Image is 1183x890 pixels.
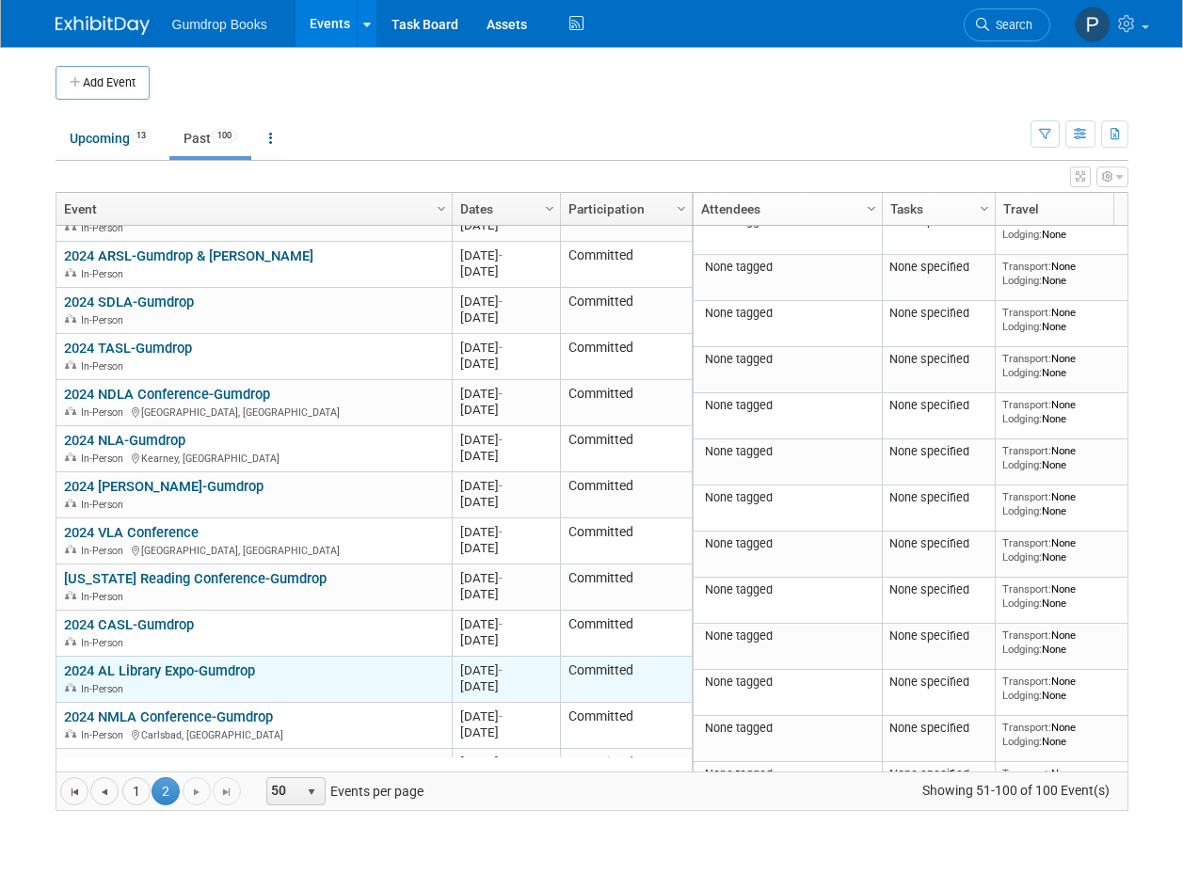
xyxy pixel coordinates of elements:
[499,755,503,770] span: -
[81,453,129,465] span: In-Person
[560,472,692,518] td: Committed
[81,545,129,557] span: In-Person
[64,432,185,449] a: 2024 NLA-Gumdrop
[64,294,194,310] a: 2024 SDLA-Gumdrop
[889,398,987,413] div: None specified
[700,582,874,597] div: None tagged
[172,17,267,32] span: Gumdrop Books
[434,201,449,216] span: Column Settings
[1002,260,1051,273] span: Transport:
[700,675,874,690] div: None tagged
[152,777,180,805] span: 2
[64,755,227,771] a: 2024 KLA-Gumdrop Books
[64,542,443,558] div: [GEOGRAPHIC_DATA], [GEOGRAPHIC_DATA]
[81,637,129,649] span: In-Person
[560,703,692,749] td: Committed
[889,721,987,736] div: None specified
[460,386,552,402] div: [DATE]
[1002,643,1042,656] span: Lodging:
[65,268,76,278] img: In-Person Event
[65,591,76,600] img: In-Person Event
[460,478,552,494] div: [DATE]
[560,564,692,611] td: Committed
[460,494,552,510] div: [DATE]
[64,247,313,264] a: 2024 ARSL-Gumdrop & [PERSON_NAME]
[890,193,983,225] a: Tasks
[97,785,112,800] span: Go to the previous page
[1002,398,1138,425] div: None None
[460,755,552,771] div: [DATE]
[1002,366,1042,379] span: Lodging:
[700,352,874,367] div: None tagged
[499,709,503,723] span: -
[65,683,76,692] img: In-Person Event
[1002,767,1138,794] div: None None
[560,749,692,795] td: Committed
[64,404,443,420] div: [GEOGRAPHIC_DATA], [GEOGRAPHIC_DATA]
[700,444,874,459] div: None tagged
[889,628,987,644] div: None specified
[460,217,552,233] div: [DATE]
[460,402,552,418] div: [DATE]
[81,591,129,603] span: In-Person
[56,16,150,35] img: ExhibitDay
[1002,582,1138,610] div: None None
[460,193,548,225] a: Dates
[1002,274,1042,287] span: Lodging:
[460,570,552,586] div: [DATE]
[460,432,552,448] div: [DATE]
[81,268,129,280] span: In-Person
[989,18,1032,32] span: Search
[560,426,692,472] td: Committed
[1002,352,1138,379] div: None None
[861,193,882,221] a: Column Settings
[64,193,440,225] a: Event
[81,222,129,234] span: In-Person
[460,616,552,632] div: [DATE]
[460,310,552,326] div: [DATE]
[64,726,443,742] div: Carlsbad, [GEOGRAPHIC_DATA]
[64,450,443,466] div: Kearney, [GEOGRAPHIC_DATA]
[90,777,119,805] a: Go to the previous page
[81,499,129,511] span: In-Person
[671,193,692,221] a: Column Settings
[460,586,552,602] div: [DATE]
[460,524,552,540] div: [DATE]
[460,632,552,648] div: [DATE]
[1002,628,1051,642] span: Transport:
[213,777,241,805] a: Go to the last page
[460,540,552,556] div: [DATE]
[560,288,692,334] td: Committed
[1002,228,1042,241] span: Lodging:
[169,120,251,156] a: Past100
[1002,582,1051,596] span: Transport:
[700,490,874,505] div: None tagged
[904,777,1127,803] span: Showing 51-100 of 100 Event(s)
[499,341,503,355] span: -
[81,314,129,326] span: In-Person
[1002,352,1051,365] span: Transport:
[889,582,987,597] div: None specified
[700,398,874,413] div: None tagged
[1002,767,1051,780] span: Transport:
[1002,504,1042,517] span: Lodging:
[889,490,987,505] div: None specified
[122,777,151,805] a: 1
[60,777,88,805] a: Go to the first page
[864,201,879,216] span: Column Settings
[460,724,552,740] div: [DATE]
[1002,675,1051,688] span: Transport:
[64,386,270,403] a: 2024 NDLA Conference-Gumdrop
[1002,550,1042,564] span: Lodging:
[65,499,76,508] img: In-Person Event
[1002,735,1042,748] span: Lodging:
[560,611,692,657] td: Committed
[65,729,76,739] img: In-Person Event
[65,545,76,554] img: In-Person Event
[1002,628,1138,656] div: None None
[568,193,679,225] a: Participation
[560,380,692,426] td: Committed
[499,294,503,309] span: -
[189,785,204,800] span: Go to the next page
[65,360,76,370] img: In-Person Event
